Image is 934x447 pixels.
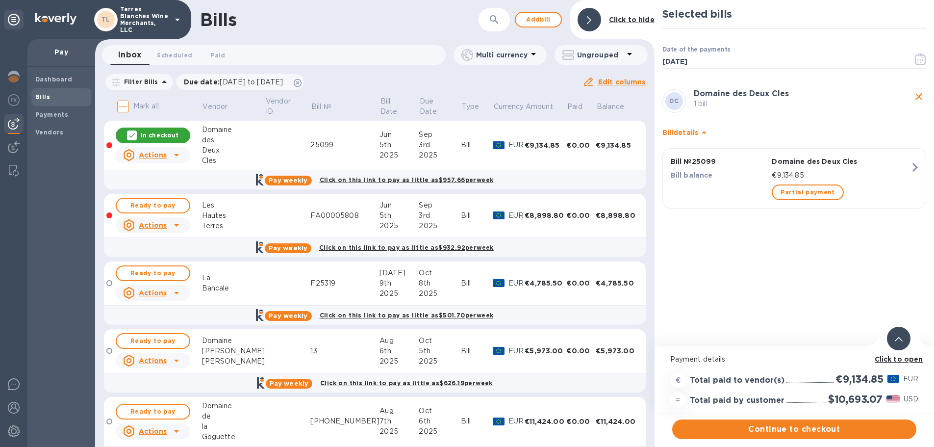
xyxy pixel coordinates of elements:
div: Domaine [202,125,265,135]
p: In checkout [141,131,178,139]
span: Continue to checkout [680,423,909,435]
p: Terres Blanches Wine Merchants, LLC [120,6,169,33]
b: Click on this link to pay as little as $957.66 per week [320,176,494,184]
div: 9th [379,278,419,289]
div: Sep [419,200,460,210]
div: 2025 [419,426,460,437]
h1: Bills [200,9,236,30]
div: 2025 [379,221,419,231]
span: Inbox [118,48,141,62]
div: Deux [202,145,265,156]
div: des [202,135,265,145]
span: Vendor [202,102,240,112]
div: [DATE] [379,268,419,278]
div: 2025 [419,221,460,231]
p: Multi currency [476,50,528,60]
div: Bill [461,140,493,150]
b: Click on this link to pay as little as $932.92 per week [319,244,494,251]
b: Pay weekly [269,177,307,184]
div: Domaine [202,336,265,346]
b: Payments [35,111,68,118]
button: Ready to pay [116,265,190,281]
p: Domaine des Deux Cles [772,157,910,166]
b: Bills [35,93,50,101]
b: Click on this link to pay as little as $501.70 per week [320,312,494,319]
div: €5,973.00 [596,346,637,356]
p: EUR [508,210,525,221]
p: Bill balance [671,170,768,180]
div: Aug [379,406,419,416]
span: Ready to pay [125,335,181,347]
div: Bill [461,210,493,221]
div: €4,785.50 [525,278,566,288]
div: Aug [379,336,419,346]
button: Bill №25099Domaine des Deux ClesBill balance€9,134.85Partial payment [662,148,926,209]
b: Click to open [875,355,923,363]
p: Filter Bills [120,78,158,86]
span: [DATE] to [DATE] [220,78,283,86]
span: Paid [567,102,595,112]
div: €11,424.00 [596,417,637,426]
div: Bancale [202,283,265,293]
span: Ready to pay [125,406,181,418]
div: La [202,273,265,283]
div: Terres [202,221,265,231]
div: F25319 [310,278,379,289]
b: Pay weekly [270,380,308,387]
div: la [202,421,265,432]
u: Actions [139,221,167,229]
button: Partial payment [772,184,843,200]
strong: € [676,376,681,384]
p: 1 bill [694,99,911,109]
div: 3rd [419,210,460,221]
div: Oct [419,268,460,278]
h2: €9,134.85 [835,373,883,385]
h3: Total paid by customer [690,396,784,405]
div: 2025 [379,356,419,367]
span: Ready to pay [125,267,181,279]
h2: Selected bills [662,8,926,20]
div: [PERSON_NAME] [202,356,265,367]
p: €9,134.85 [772,170,910,181]
label: Date of the payments [662,47,730,53]
div: [PHONE_NUMBER] [310,416,379,426]
p: Payment details [670,354,918,365]
div: Jun [379,130,419,140]
div: 6th [419,416,460,426]
div: Bill [461,416,493,426]
div: 2025 [379,150,419,160]
button: Ready to pay [116,333,190,349]
img: Foreign exchange [8,94,20,106]
b: TL [101,16,110,23]
div: 25099 [310,140,379,150]
div: €0.00 [566,346,596,356]
div: Domaine [202,401,265,411]
p: EUR [508,140,525,150]
div: €0.00 [566,210,596,220]
span: Due Date [420,96,460,117]
div: de [202,411,265,421]
div: Bill [461,278,493,289]
div: 2025 [379,289,419,299]
p: USD [904,394,918,404]
div: €9,134.85 [596,140,637,150]
div: €4,785.50 [596,278,637,288]
span: Paid [210,50,225,60]
div: €0.00 [566,140,596,150]
div: 2025 [379,426,419,437]
div: Goguette [202,432,265,442]
u: Actions [139,289,167,297]
p: Due date : [184,77,288,87]
p: Paid [567,102,582,112]
p: Pay [35,47,87,57]
div: Bill [461,346,493,356]
button: close [911,89,926,104]
span: Bill № [311,102,344,112]
div: Hautes [202,210,265,221]
div: 13 [310,346,379,356]
u: Actions [139,151,167,159]
span: Bill Date [380,96,418,117]
b: Bill details [662,129,698,136]
div: 3rd [419,140,460,150]
h3: Total paid to vendor(s) [690,376,784,385]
